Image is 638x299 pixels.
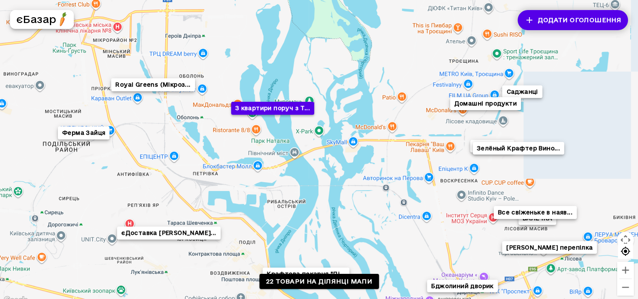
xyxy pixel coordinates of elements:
button: Домашні продукти [450,97,521,110]
button: Збільшити [617,262,634,278]
button: Саджанці [502,85,542,98]
button: З квартири поруч з T... [231,102,314,115]
button: єДоставка [PERSON_NAME]... [117,227,220,240]
button: єБазарlogo [10,10,74,29]
button: [PERSON_NAME] перепілка [502,241,597,254]
button: Зменшити [617,279,634,296]
button: Зелёный Крафтер Вино... [472,142,564,155]
button: 0лександр [470,140,514,153]
button: Крафтова пекарня "Ді... [263,268,349,281]
button: Ферма Зайця [58,126,109,139]
button: Все свіженьке в наяв... [493,206,576,219]
button: Бджолиний дворик [427,280,497,293]
h5: єБазар [16,13,56,26]
button: Royal Greens (Мікроз... [111,78,195,91]
button: Налаштування камери на Картах [617,232,634,248]
button: Додати оголошення [518,10,628,30]
a: 22 товари на ділянці мапи [259,274,379,289]
img: logo [55,12,70,26]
